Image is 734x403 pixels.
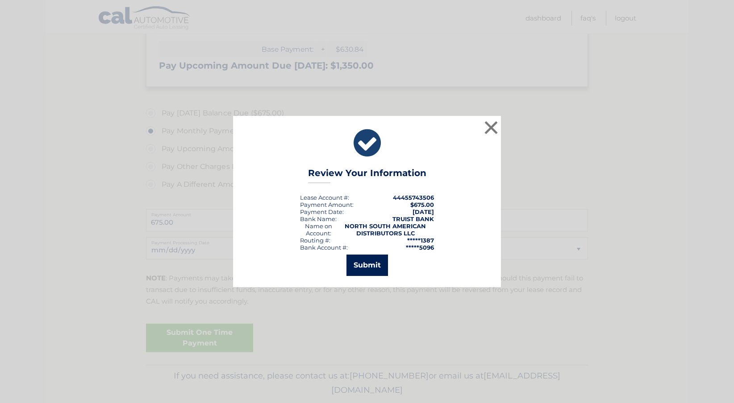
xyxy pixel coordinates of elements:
div: Bank Name: [300,215,337,222]
div: : [300,208,344,215]
strong: NORTH SOUTH AMERICAN DISTRIBUTORS LLC [345,222,426,237]
div: Payment Amount: [300,201,354,208]
h3: Review Your Information [308,168,426,183]
span: Payment Date [300,208,342,215]
div: Name on Account: [300,222,337,237]
div: Bank Account #: [300,244,348,251]
strong: 44455743506 [393,194,434,201]
span: $675.00 [410,201,434,208]
div: Lease Account #: [300,194,349,201]
div: Routing #: [300,237,330,244]
strong: TRUIST BANK [392,215,434,222]
button: Submit [346,255,388,276]
span: [DATE] [413,208,434,215]
button: × [482,119,500,136]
